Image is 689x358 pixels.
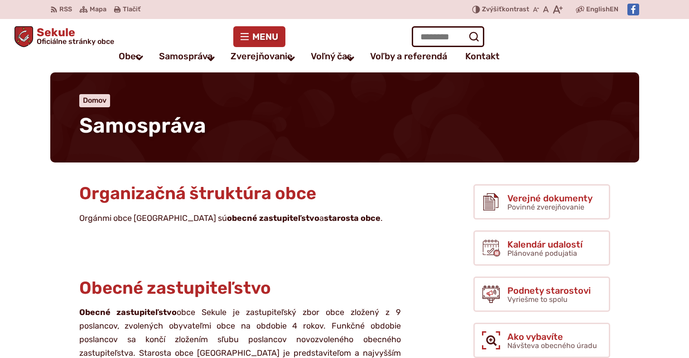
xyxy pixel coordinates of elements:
span: Mapa [90,4,106,15]
span: Vyriešme to spolu [507,295,568,304]
button: Menu [233,26,285,47]
button: Otvoriť podmenu pre [129,47,150,68]
span: Organizačná štruktúra obce [79,183,316,204]
img: Prejsť na domovskú stránku [14,26,33,47]
span: Ako vybavíte [507,332,597,342]
a: Domov [83,96,106,105]
a: Ako vybavíte Návšteva obecného úradu [473,323,610,358]
a: Voľby a referendá [370,47,447,65]
a: Obec [119,47,141,65]
strong: starosta obce [324,213,381,223]
a: Samospráva [159,47,212,65]
p: Orgánmi obce [GEOGRAPHIC_DATA] sú a . [79,212,401,225]
a: Kontakt [465,47,500,65]
button: Otvoriť podmenu pre [340,48,361,69]
span: Menu [252,33,278,40]
a: Podnety starostovi Vyriešme to spolu [473,277,610,312]
span: Podnety starostovi [507,286,591,296]
span: Samospráva [79,113,206,138]
button: Otvoriť podmenu pre [201,48,222,69]
span: kontrast [482,6,529,14]
span: Tlačiť [123,6,140,14]
a: Zverejňovanie [231,47,293,65]
span: Sekule [33,27,114,45]
span: Kalendár udalostí [507,239,583,249]
span: Návšteva obecného úradu [507,341,597,350]
span: English [586,4,610,15]
a: Verejné dokumenty Povinné zverejňovanie [473,184,610,220]
strong: obecné zastupiteľstvo [227,213,319,223]
strong: Obecné zastupiteľstvo [79,307,177,317]
span: Zvýšiť [482,5,502,13]
a: Voľný čas [311,47,352,65]
span: Verejné dokumenty [507,193,593,203]
span: Plánované podujatia [507,249,577,258]
a: English EN [584,4,620,15]
span: Obecné zastupiteľstvo [79,277,271,298]
button: Otvoriť podmenu pre Zverejňovanie [281,48,302,69]
span: EN [610,4,618,15]
span: Oficiálne stránky obce [37,38,114,45]
span: RSS [59,4,72,15]
a: Logo Sekule, prejsť na domovskú stránku. [14,26,114,47]
span: Povinné zverejňovanie [507,203,584,211]
img: Prejsť na Facebook stránku [627,4,639,15]
a: Kalendár udalostí Plánované podujatia [473,230,610,266]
